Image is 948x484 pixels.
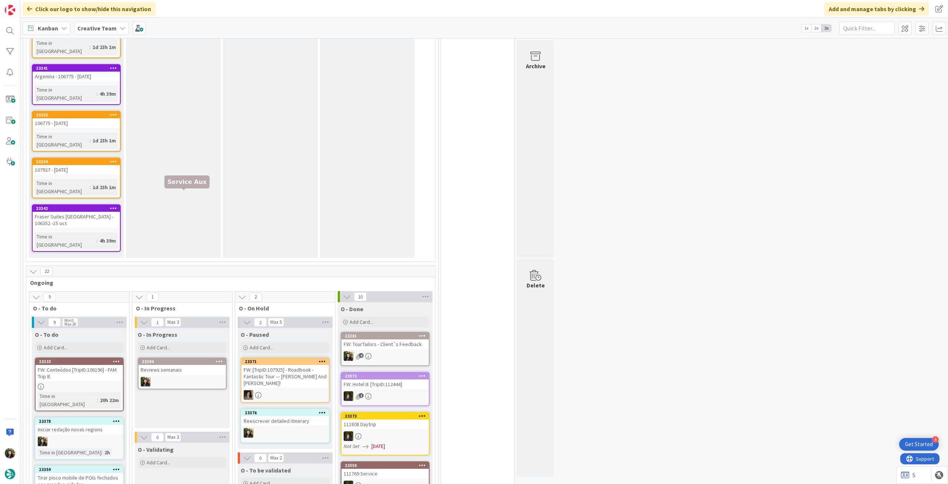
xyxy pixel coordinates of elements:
[36,418,123,434] div: 23378Iniciar redação novas regions
[341,305,363,313] span: O - Done
[43,293,56,302] span: 9
[350,319,373,325] span: Add Card...
[97,237,98,245] span: :
[341,462,429,478] div: 23350111769 Service
[90,43,91,51] span: :
[90,183,91,191] span: :
[245,359,329,364] div: 23371
[35,233,97,249] div: Time in [GEOGRAPHIC_DATA]
[345,414,429,419] div: 23373
[38,24,58,33] span: Kanban
[36,365,123,381] div: FW: Conteúdos [TripID:106196] - FAM Trip IE
[241,467,291,474] span: O - To be validated
[344,351,353,361] img: BC
[341,412,430,455] a: 23373111808 DaytripMCNot Set[DATE]
[345,373,429,379] div: 23372
[241,428,329,438] div: BC
[341,413,429,419] div: 23373
[33,304,120,312] span: O - To do
[151,433,164,442] span: 0
[167,178,207,185] h5: Service Aux
[341,333,429,349] div: 23281FW: TourTailors - Client´s Feedback
[344,431,353,441] img: MC
[5,469,15,479] img: avatar
[241,390,329,400] div: MS
[254,318,267,327] span: 2
[136,304,223,312] span: O - In Progress
[341,413,429,429] div: 23373111808 Daytrip
[250,344,273,351] span: Add Card...
[103,448,112,457] div: 2h
[36,66,120,71] div: 23341
[142,359,226,364] div: 23384
[244,428,253,438] img: BC
[98,237,118,245] div: 4h 39m
[241,358,329,365] div: 23371
[97,90,98,98] span: :
[167,435,179,439] div: Max 3
[40,267,53,276] span: 22
[241,416,329,426] div: Reescrever detailed itinerary
[91,136,118,145] div: 1d 23h 1m
[147,459,170,466] span: Add Card...
[32,64,121,105] a: 23341Argenina - 106775 - [DATE]Time in [GEOGRAPHIC_DATA]:4h 39m
[341,462,429,469] div: 23350
[341,372,430,406] a: 23372FW: Hotel IE [TripID:112444]MC
[241,409,330,443] a: 23376Reescrever detailed itineraryBC
[341,391,429,401] div: MC
[35,358,124,411] a: 23323FW: Conteúdos [TripID:106196] - FAM Trip IETime in [GEOGRAPHIC_DATA]:20h 22m
[341,373,429,389] div: 23372FW: Hotel IE [TripID:112444]
[905,441,933,448] div: Get Started
[39,467,123,472] div: 23359
[5,5,15,15] img: Visit kanbanzone.com
[33,112,120,118] div: 23203
[33,165,120,175] div: 107927 - [DATE]
[35,39,90,55] div: Time in [GEOGRAPHIC_DATA]
[35,86,97,102] div: Time in [GEOGRAPHIC_DATA]
[341,469,429,478] div: 111769 Service
[30,279,426,286] span: Ongoing
[151,318,164,327] span: 1
[33,205,120,228] div: 23342Fraser Suites [GEOGRAPHIC_DATA] - 106352 -15 oct
[899,438,939,451] div: Open Get Started checklist, remaining modules: 4
[90,136,91,145] span: :
[254,454,267,462] span: 0
[91,43,118,51] div: 1d 23h 1m
[138,365,226,375] div: Reviews semanais
[239,304,326,312] span: O - On Hold
[33,205,120,212] div: 23342
[38,392,97,408] div: Time in [GEOGRAPHIC_DATA]
[91,183,118,191] div: 1d 23h 1m
[23,2,156,16] div: Click our logo to show/hide this navigation
[36,418,123,425] div: 23378
[44,344,67,351] span: Add Card...
[244,390,253,400] img: MS
[35,179,90,195] div: Time in [GEOGRAPHIC_DATA]
[138,377,226,386] div: BC
[138,331,177,338] span: O - In Progress
[341,431,429,441] div: MC
[167,320,179,324] div: Max 3
[146,293,159,302] span: 1
[77,24,117,32] b: Creative Team
[138,358,226,375] div: 23384Reviews semanais
[33,65,120,72] div: 23341
[33,158,120,165] div: 23204
[824,2,929,16] div: Add and manage tabs by clicking
[33,118,120,128] div: 106775 - [DATE]
[138,446,174,453] span: O - Validating
[345,463,429,468] div: 23350
[341,333,429,339] div: 23281
[33,72,120,81] div: Argenina - 106775 - [DATE]
[270,456,282,460] div: Max 2
[371,442,385,450] span: [DATE]
[341,351,429,361] div: BC
[36,358,123,381] div: 23323FW: Conteúdos [TripID:106196] - FAM Trip IE
[33,65,120,81] div: 23341Argenina - 106775 - [DATE]
[5,448,15,458] img: BC
[16,1,34,10] span: Support
[36,206,120,211] div: 23342
[241,409,329,416] div: 23376
[141,377,150,386] img: BC
[270,320,282,324] div: Max 5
